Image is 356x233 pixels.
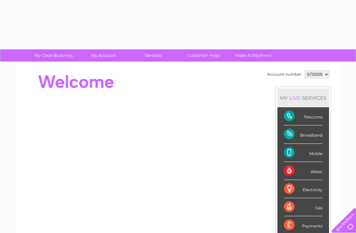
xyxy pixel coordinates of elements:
[26,49,81,62] a: My Clear Business
[266,69,303,80] td: Account number
[126,49,180,62] a: Services
[284,144,322,162] div: Mobile
[284,180,322,198] div: Electricity
[288,95,302,101] div: LIVE
[277,89,329,107] div: MY SERVICES
[76,49,131,62] a: My Account
[176,49,230,62] a: Customer Help
[284,198,322,216] div: Gas
[284,107,322,125] div: Telecoms
[226,49,280,62] a: Make A Payment
[284,125,322,143] div: Broadband
[284,162,322,180] div: Water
